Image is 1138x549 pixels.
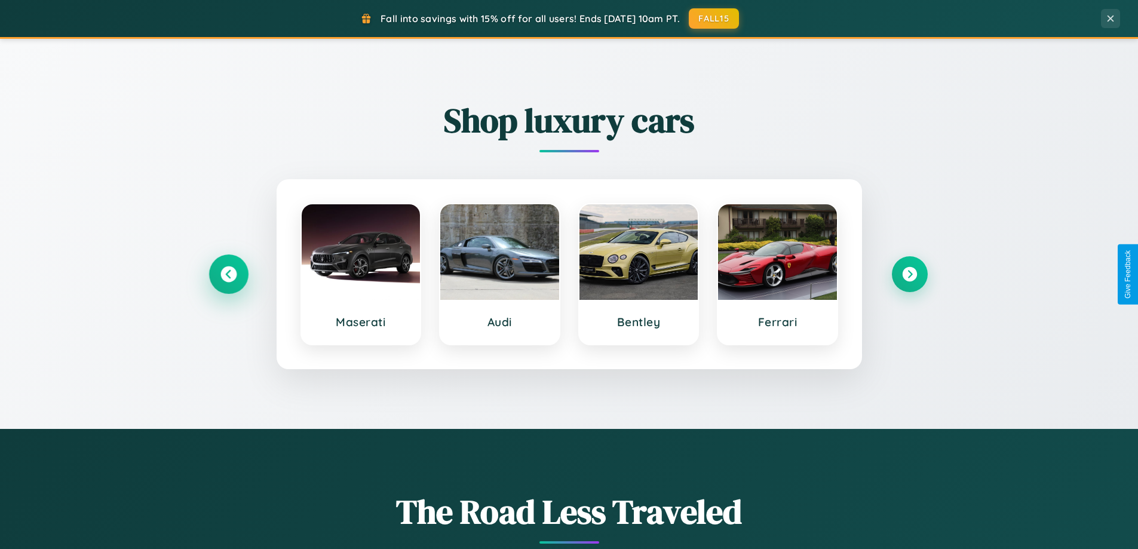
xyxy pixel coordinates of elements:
[1124,250,1132,299] div: Give Feedback
[381,13,680,24] span: Fall into savings with 15% off for all users! Ends [DATE] 10am PT.
[689,8,739,29] button: FALL15
[314,315,409,329] h3: Maserati
[211,97,928,143] h2: Shop luxury cars
[211,489,928,535] h1: The Road Less Traveled
[591,315,686,329] h3: Bentley
[730,315,825,329] h3: Ferrari
[452,315,547,329] h3: Audi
